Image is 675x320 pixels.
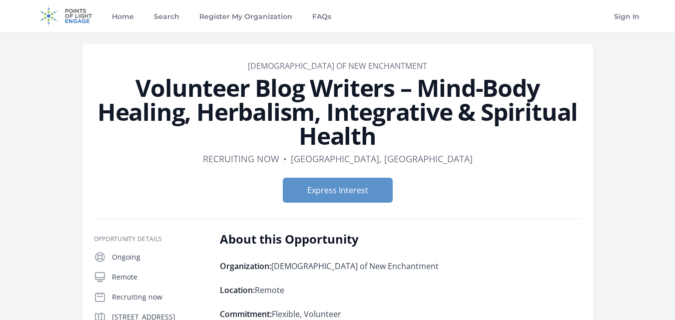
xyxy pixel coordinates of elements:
[291,152,473,166] dd: [GEOGRAPHIC_DATA], [GEOGRAPHIC_DATA]
[112,252,204,262] p: Ongoing
[220,259,512,273] p: [DEMOGRAPHIC_DATA] of New Enchantment
[220,285,255,296] strong: Location:
[112,272,204,282] p: Remote
[220,283,512,297] p: Remote
[94,76,582,148] h1: Volunteer Blog Writers – Mind-Body Healing, Herbalism, Integrative & Spiritual Health
[220,231,512,247] h2: About this Opportunity
[220,309,272,320] strong: Commitment:
[220,261,271,272] strong: Organization:
[203,152,279,166] dd: Recruiting now
[248,60,427,71] a: [DEMOGRAPHIC_DATA] of New Enchantment
[112,292,204,302] p: Recruiting now
[94,235,204,243] h3: Opportunity Details
[283,152,287,166] div: •
[283,178,393,203] button: Express Interest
